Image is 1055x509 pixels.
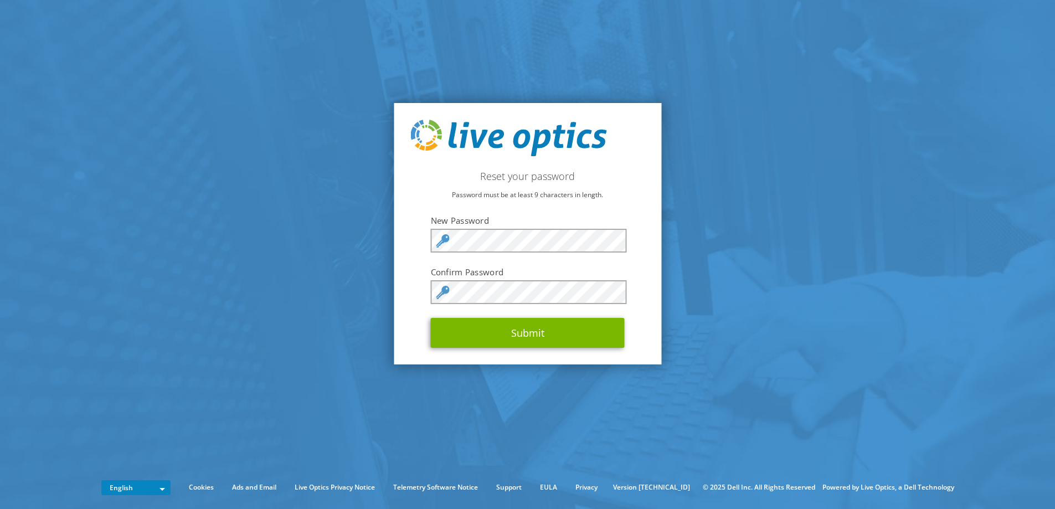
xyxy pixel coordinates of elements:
[431,215,625,226] label: New Password
[431,266,625,277] label: Confirm Password
[410,170,645,182] h2: Reset your password
[822,481,954,493] li: Powered by Live Optics, a Dell Technology
[286,481,383,493] a: Live Optics Privacy Notice
[488,481,530,493] a: Support
[567,481,606,493] a: Privacy
[532,481,565,493] a: EULA
[608,481,696,493] li: Version [TECHNICAL_ID]
[224,481,285,493] a: Ads and Email
[181,481,222,493] a: Cookies
[410,120,606,156] img: live_optics_svg.svg
[385,481,486,493] a: Telemetry Software Notice
[697,481,821,493] li: © 2025 Dell Inc. All Rights Reserved
[410,189,645,201] p: Password must be at least 9 characters in length.
[431,318,625,348] button: Submit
